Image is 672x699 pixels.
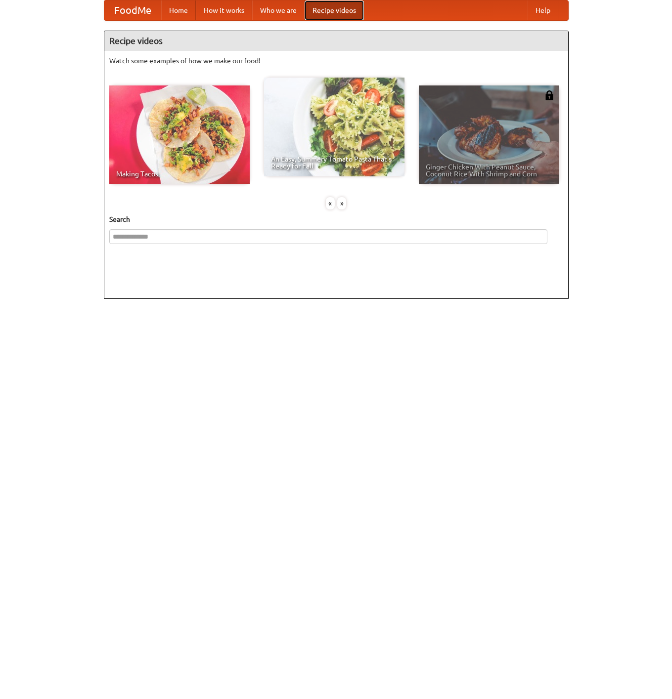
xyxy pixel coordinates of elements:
span: An Easy, Summery Tomato Pasta That's Ready for Fall [271,156,398,169]
p: Watch some examples of how we make our food! [109,56,563,66]
div: » [337,197,346,209]
span: Making Tacos [116,170,243,177]
h5: Search [109,214,563,224]
div: « [326,197,335,209]
a: FoodMe [104,0,161,20]
a: How it works [196,0,252,20]
a: Recipe videos [305,0,364,20]
img: 483408.png [544,90,554,100]
h4: Recipe videos [104,31,568,51]
a: Making Tacos [109,85,250,184]
a: Home [161,0,196,20]
a: Who we are [252,0,305,20]
a: An Easy, Summery Tomato Pasta That's Ready for Fall [264,78,404,176]
a: Help [528,0,558,20]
